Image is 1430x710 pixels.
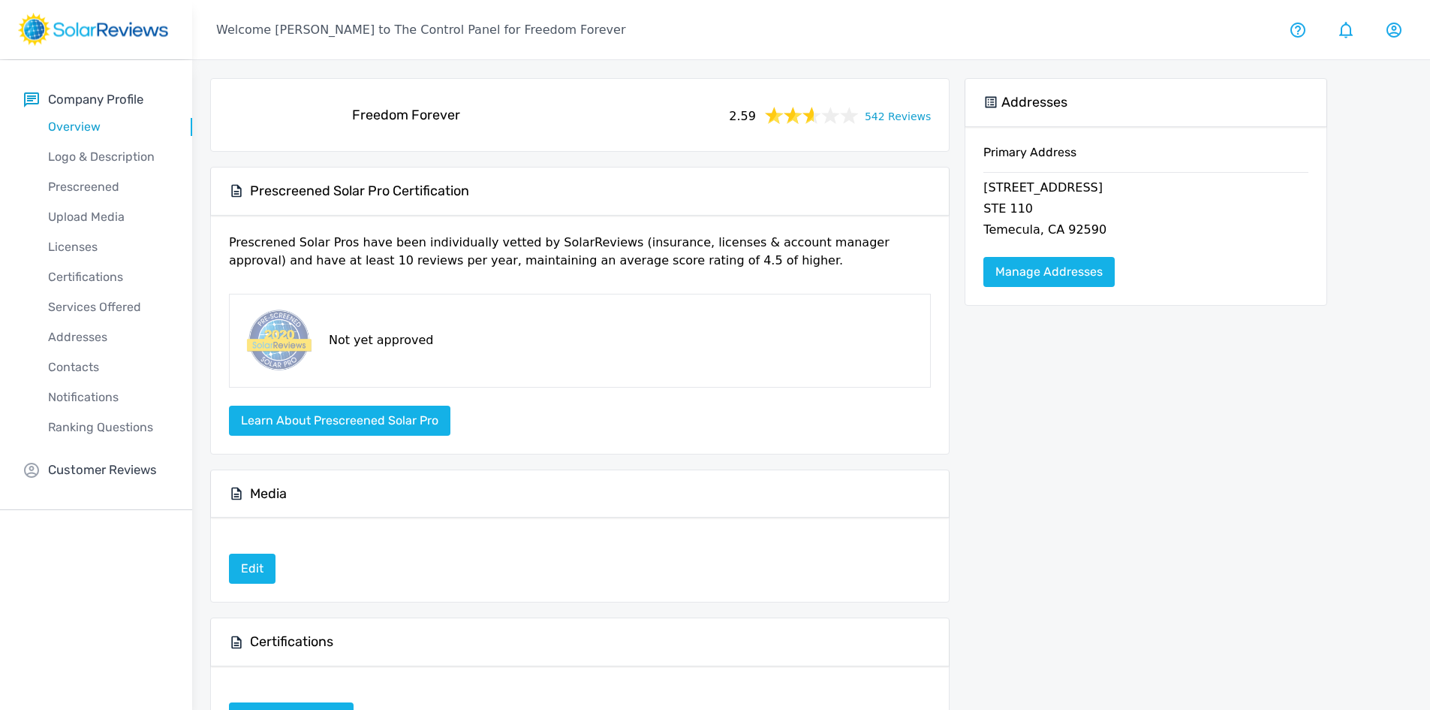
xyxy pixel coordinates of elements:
a: Ranking Questions [24,412,192,443]
h5: Addresses [1001,94,1067,111]
a: Upload Media [24,202,192,232]
h5: Certifications [250,633,333,651]
p: Certifications [24,268,192,286]
p: Temecula, CA 92590 [983,221,1308,242]
a: Learn about Prescreened Solar Pro [229,413,450,428]
a: Edit [229,554,275,584]
a: Edit [229,561,275,576]
button: Learn about Prescreened Solar Pro [229,406,450,436]
h5: Freedom Forever [352,107,460,124]
p: Ranking Questions [24,418,192,437]
p: Contacts [24,358,192,376]
a: Certifications [24,262,192,292]
h6: Primary Address [983,145,1308,172]
p: Prescreened [24,178,192,196]
a: Addresses [24,322,192,352]
p: Licenses [24,238,192,256]
a: Prescreened [24,172,192,202]
p: Overview [24,118,192,136]
p: Customer Reviews [48,461,157,479]
img: prescreened-badge.png [242,307,314,375]
h5: Prescreened Solar Pro Certification [250,183,469,200]
p: Notifications [24,388,192,406]
p: Company Profile [48,90,143,109]
a: Contacts [24,352,192,382]
a: Overview [24,112,192,142]
p: STE 110 [983,200,1308,221]
p: Not yet approved [329,331,433,349]
a: Services Offered [24,292,192,322]
p: [STREET_ADDRESS] [983,179,1308,200]
a: Logo & Description [24,142,192,172]
p: Prescrened Solar Pros have been individually vetted by SolarReviews (insurance, licenses & accoun... [229,234,931,282]
a: 542 Reviews [865,106,931,125]
p: Services Offered [24,298,192,316]
span: 2.59 [729,104,756,125]
a: Manage Addresses [983,257,1115,287]
h5: Media [250,485,287,503]
p: Upload Media [24,208,192,226]
a: Licenses [24,232,192,262]
p: Logo & Description [24,148,192,166]
p: Welcome [PERSON_NAME] to The Control Panel for Freedom Forever [216,21,625,39]
a: Notifications [24,382,192,412]
p: Addresses [24,328,192,346]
